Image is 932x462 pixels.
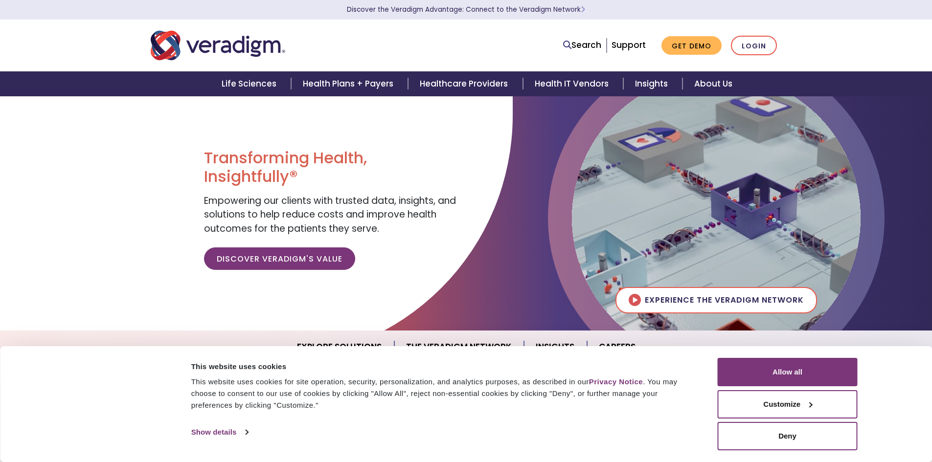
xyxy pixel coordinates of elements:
a: Support [612,39,646,51]
a: The Veradigm Network [394,334,524,359]
a: Insights [623,71,682,96]
a: Explore Solutions [285,334,394,359]
a: Health Plans + Payers [291,71,408,96]
a: Get Demo [661,36,722,55]
a: Login [731,36,777,56]
a: Privacy Notice [589,377,643,386]
img: Veradigm logo [151,29,285,62]
button: Customize [718,390,858,418]
div: This website uses cookies [191,361,696,373]
span: Learn More [581,5,585,14]
div: This website uses cookies for site operation, security, personalization, and analytics purposes, ... [191,376,696,411]
h1: Transforming Health, Insightfully® [204,149,458,186]
a: Discover Veradigm's Value [204,247,355,270]
a: Show details [191,425,248,440]
a: Insights [524,334,587,359]
a: Careers [587,334,647,359]
button: Deny [718,422,858,450]
a: Search [563,39,601,52]
a: Discover the Veradigm Advantage: Connect to the Veradigm NetworkLearn More [347,5,585,14]
button: Allow all [718,358,858,386]
span: Empowering our clients with trusted data, insights, and solutions to help reduce costs and improv... [204,194,456,235]
a: Healthcare Providers [408,71,523,96]
a: About Us [682,71,744,96]
a: Health IT Vendors [523,71,623,96]
a: Life Sciences [210,71,291,96]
